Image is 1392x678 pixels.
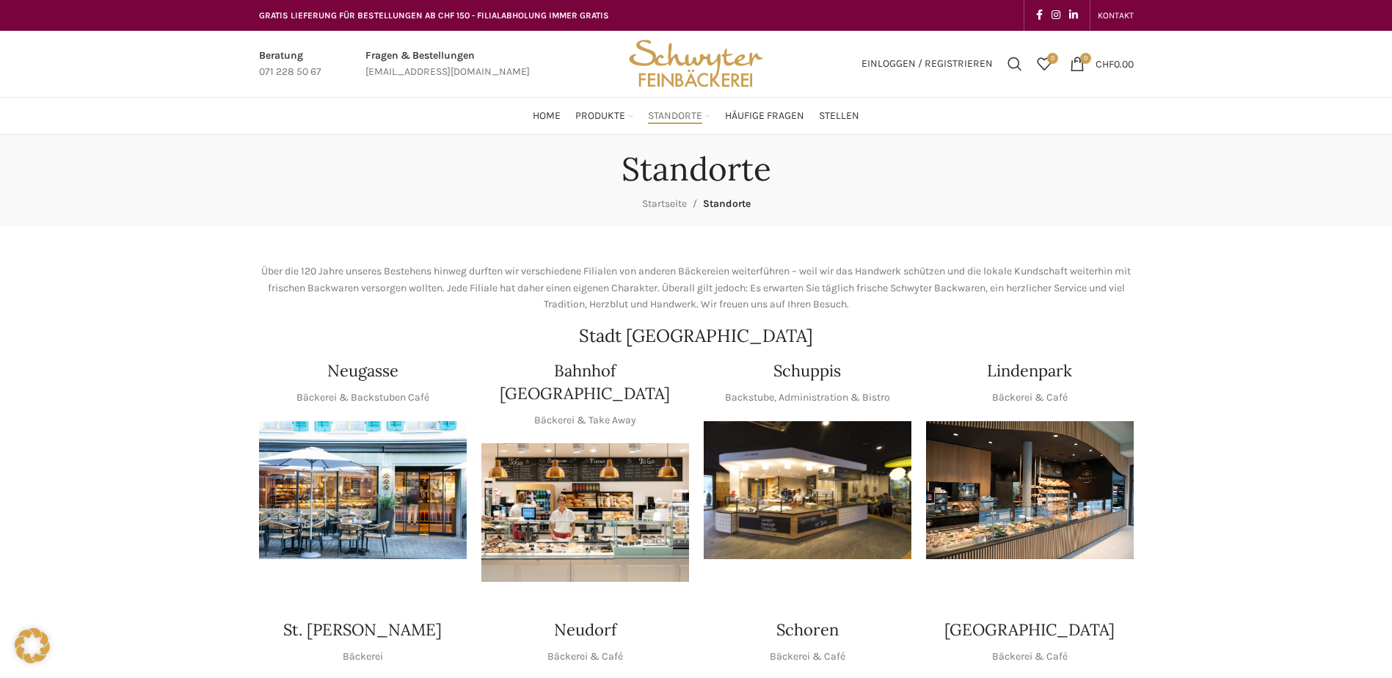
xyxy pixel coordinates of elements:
div: Main navigation [252,101,1141,131]
p: Bäckerei & Café [992,390,1068,406]
a: KONTAKT [1098,1,1134,30]
span: KONTAKT [1098,10,1134,21]
img: Neugasse [259,421,467,560]
div: 1 / 1 [926,421,1134,560]
h4: Schoren [776,619,839,641]
img: Bäckerei Schwyter [624,31,768,97]
a: Häufige Fragen [725,101,804,131]
p: Über die 120 Jahre unseres Bestehens hinweg durften wir verschiedene Filialen von anderen Bäckere... [259,263,1134,313]
h4: Neugasse [327,360,398,382]
h2: Stadt [GEOGRAPHIC_DATA] [259,327,1134,345]
a: Linkedin social link [1065,5,1082,26]
div: 1 / 1 [481,443,689,582]
h4: Neudorf [554,619,616,641]
a: Standorte [648,101,710,131]
div: Secondary navigation [1090,1,1141,30]
a: Einloggen / Registrieren [854,49,1000,79]
a: Instagram social link [1047,5,1065,26]
p: Backstube, Administration & Bistro [725,390,890,406]
a: Infobox link [365,48,530,81]
a: Site logo [624,56,768,69]
h4: Schuppis [773,360,841,382]
p: Bäckerei & Café [992,649,1068,665]
a: Stellen [819,101,859,131]
a: Infobox link [259,48,321,81]
h4: Lindenpark [987,360,1072,382]
div: Meine Wunschliste [1030,49,1059,79]
a: Startseite [642,197,687,210]
img: Bahnhof St. Gallen [481,443,689,582]
p: Bäckerei [343,649,383,665]
a: Produkte [575,101,633,131]
span: Home [533,109,561,123]
bdi: 0.00 [1096,57,1134,70]
div: 1 / 1 [704,421,911,560]
span: CHF [1096,57,1114,70]
span: Standorte [703,197,751,210]
span: Häufige Fragen [725,109,804,123]
div: 1 / 1 [259,421,467,560]
p: Bäckerei & Café [547,649,623,665]
p: Bäckerei & Café [770,649,845,665]
img: 150130-Schwyter-013 [704,421,911,560]
span: Stellen [819,109,859,123]
img: 017-e1571925257345 [926,421,1134,560]
p: Bäckerei & Take Away [534,412,636,429]
span: 0 [1047,53,1058,64]
a: Home [533,101,561,131]
a: 0 [1030,49,1059,79]
span: Produkte [575,109,625,123]
h4: [GEOGRAPHIC_DATA] [944,619,1115,641]
span: Standorte [648,109,702,123]
a: Facebook social link [1032,5,1047,26]
h1: Standorte [622,150,771,189]
a: Suchen [1000,49,1030,79]
h4: St. [PERSON_NAME] [283,619,442,641]
a: 0 CHF0.00 [1063,49,1141,79]
p: Bäckerei & Backstuben Café [296,390,429,406]
h4: Bahnhof [GEOGRAPHIC_DATA] [481,360,689,405]
span: 0 [1080,53,1091,64]
span: GRATIS LIEFERUNG FÜR BESTELLUNGEN AB CHF 150 - FILIALABHOLUNG IMMER GRATIS [259,10,609,21]
span: Einloggen / Registrieren [861,59,993,69]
